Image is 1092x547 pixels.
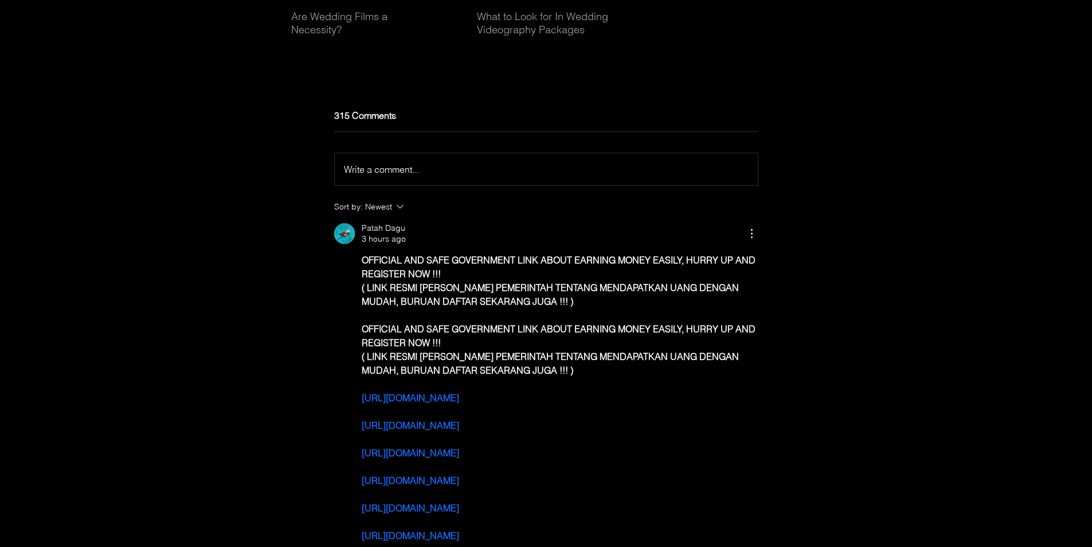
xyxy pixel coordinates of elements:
span: ( LINK RESMI [PERSON_NAME] PEMERINTAH TENTANG MENDAPATKAN UANG DENGAN MUDAH, BURUAN DAFTAR SEKARA... [362,282,741,307]
h2: 315 Comments [334,111,758,120]
a: [URL][DOMAIN_NAME] [362,392,459,404]
span: OFFICIAL AND SAFE GOVERNMENT LINK ABOUT EARNING MONEY EASILY, HURRY UP AND REGISTER NOW !!! [362,323,758,348]
img: Patah Dagu [334,223,355,244]
button: Sort by:Newest [334,200,495,214]
span: ( LINK RESMI [PERSON_NAME] PEMERINTAH TENTANG MENDAPATKAN UANG DENGAN MUDAH, BURUAN DAFTAR SEKARA... [362,351,741,376]
a: [URL][DOMAIN_NAME] [362,502,459,514]
button: Write a comment... [335,153,758,185]
a: [URL][DOMAIN_NAME] [362,420,459,431]
span: Sort by: [334,200,365,214]
span: 3 hours ago [362,234,406,245]
span: Patah Dagu [362,223,405,234]
span: Write a comment... [344,164,419,175]
a: [URL][DOMAIN_NAME] [362,475,459,486]
a: [URL][DOMAIN_NAME] [362,530,459,541]
div: Newest [365,200,392,214]
a: What to Look for In Wedding Videography Packages [477,10,615,36]
a: [URL][DOMAIN_NAME] [362,447,459,459]
span: OFFICIAL AND SAFE GOVERNMENT LINK ABOUT EARNING MONEY EASILY, HURRY UP AND REGISTER NOW !!! [362,254,758,280]
button: More Actions [745,227,758,240]
a: Are Wedding Films a Necessity? [291,10,429,36]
